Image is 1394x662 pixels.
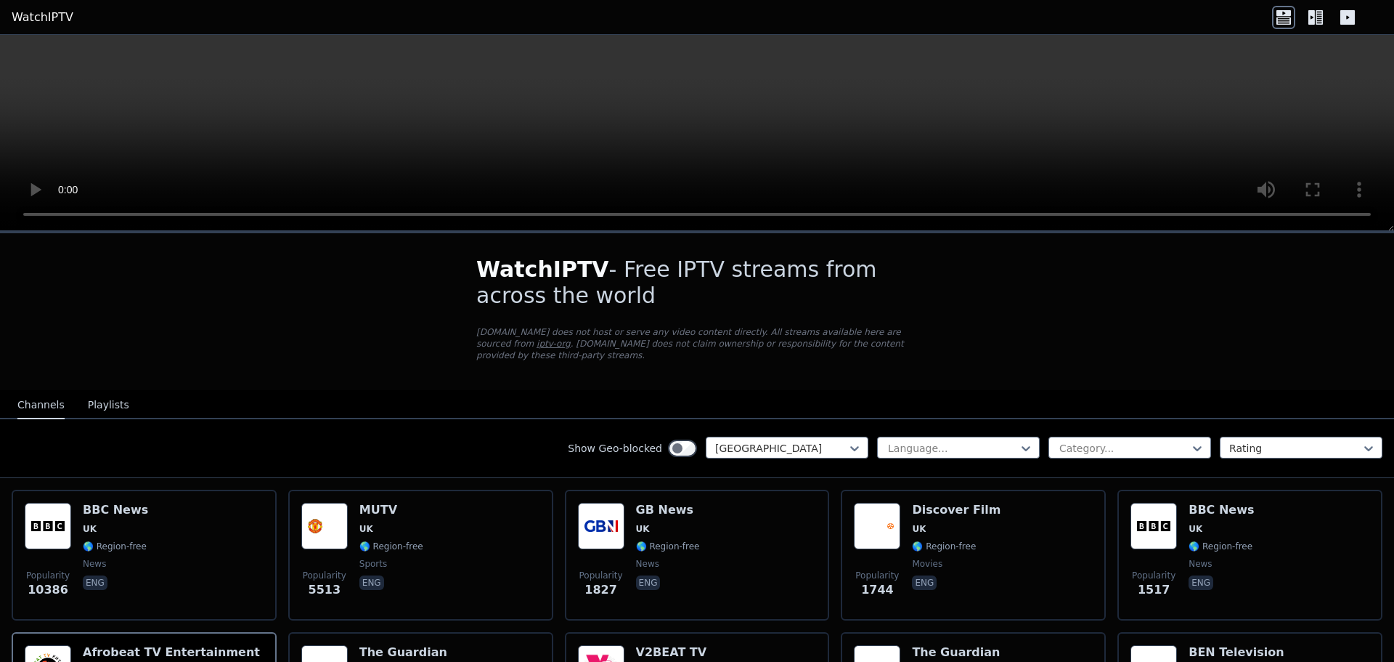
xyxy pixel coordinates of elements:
[359,503,423,517] h6: MUTV
[83,541,147,552] span: 🌎 Region-free
[636,558,659,570] span: news
[83,558,106,570] span: news
[476,257,918,309] h1: - Free IPTV streams from across the world
[83,645,260,660] h6: Afrobeat TV Entertainment
[25,503,71,549] img: BBC News
[359,645,449,660] h6: The Guardian
[1138,581,1170,599] span: 1517
[1189,541,1252,552] span: 🌎 Region-free
[1189,645,1284,660] h6: BEN Television
[636,541,700,552] span: 🌎 Region-free
[83,523,97,535] span: UK
[1189,576,1213,590] p: eng
[28,581,68,599] span: 10386
[83,503,148,517] h6: BBC News
[912,523,926,535] span: UK
[309,581,341,599] span: 5513
[476,326,918,361] p: [DOMAIN_NAME] does not host or serve any video content directly. All streams available here are s...
[303,570,346,581] span: Popularity
[855,570,899,581] span: Popularity
[1189,503,1254,517] h6: BBC News
[1189,523,1202,535] span: UK
[359,558,387,570] span: sports
[83,576,107,590] p: eng
[12,9,73,26] a: WatchIPTV
[1130,503,1177,549] img: BBC News
[636,576,661,590] p: eng
[854,503,900,549] img: Discover Film
[636,503,700,517] h6: GB News
[88,392,129,419] button: Playlists
[301,503,348,549] img: MUTV
[861,581,894,599] span: 1744
[912,645,1001,660] h6: The Guardian
[476,257,609,282] span: WatchIPTV
[359,523,373,535] span: UK
[579,570,623,581] span: Popularity
[584,581,617,599] span: 1827
[636,645,707,660] h6: V2BEAT TV
[359,541,423,552] span: 🌎 Region-free
[578,503,624,549] img: GB News
[537,339,571,349] a: iptv-org
[636,523,650,535] span: UK
[912,576,937,590] p: eng
[26,570,70,581] span: Popularity
[1132,570,1175,581] span: Popularity
[17,392,65,419] button: Channels
[359,576,384,590] p: eng
[912,503,1000,517] h6: Discover Film
[568,441,662,456] label: Show Geo-blocked
[1189,558,1212,570] span: news
[912,541,976,552] span: 🌎 Region-free
[912,558,942,570] span: movies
